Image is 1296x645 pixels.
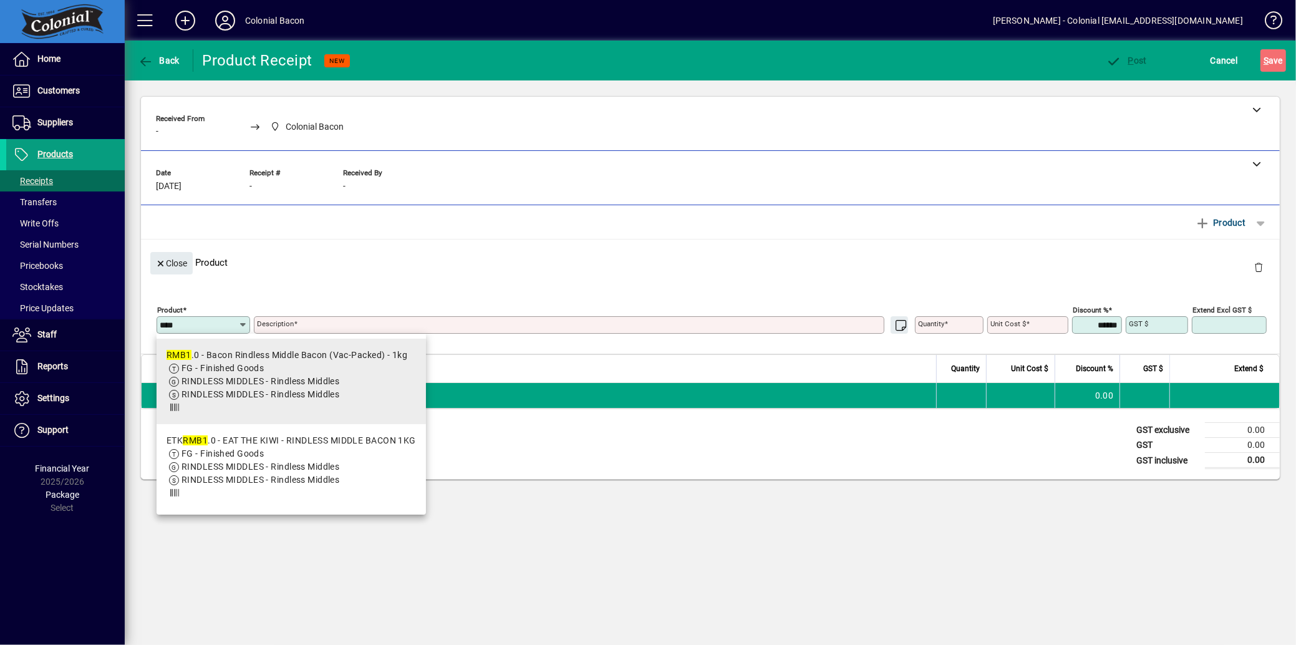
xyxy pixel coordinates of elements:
span: - [249,182,252,192]
td: 0.00 [1055,383,1119,408]
button: Post [1103,49,1150,72]
a: Pricebooks [6,255,125,276]
span: S [1264,56,1269,65]
a: Suppliers [6,107,125,138]
span: RINDLESS MIDDLES - Rindless Middles [181,389,339,399]
span: [DATE] [156,182,181,192]
span: Pricebooks [12,261,63,271]
span: Package [46,490,79,500]
span: Colonial Bacon [286,120,344,133]
button: Close [150,252,193,274]
td: GST inclusive [1130,453,1205,468]
div: .0 - Bacon Rindless Middle Bacon (Vac-Packed) - 1kg [167,349,407,362]
mat-label: Discount % [1073,306,1108,314]
button: Profile [205,9,245,32]
span: Suppliers [37,117,73,127]
button: Add [165,9,205,32]
span: Serial Numbers [12,240,79,250]
span: FG - Finished Goods [181,363,264,373]
span: P [1128,56,1134,65]
span: Support [37,425,69,435]
mat-label: Extend excl GST $ [1192,306,1252,314]
span: Price Updates [12,303,74,313]
a: Home [6,44,125,75]
mat-option: ETKRMB1.0 - EAT THE KIWI - RINDLESS MIDDLE BACON 1KG [157,424,426,510]
td: 0.00 [1205,438,1280,453]
span: Quantity [951,362,980,376]
span: Staff [37,329,57,339]
td: 0.00 [1205,423,1280,438]
span: Customers [37,85,80,95]
div: [PERSON_NAME] - Colonial [EMAIL_ADDRESS][DOMAIN_NAME] [993,11,1243,31]
td: GST [1130,438,1205,453]
div: Product [141,240,1280,285]
div: Product Receipt [203,51,312,70]
span: - [156,127,158,137]
a: Knowledge Base [1255,2,1280,43]
em: RMB1 [167,350,191,360]
span: GST $ [1143,362,1163,376]
span: ave [1264,51,1283,70]
app-page-header-button: Back [125,49,193,72]
a: Settings [6,383,125,414]
em: RMB1 [183,435,208,445]
span: RINDLESS MIDDLES - Rindless Middles [181,475,339,485]
span: Transfers [12,197,57,207]
span: Unit Cost $ [1011,362,1048,376]
span: Home [37,54,60,64]
app-page-header-button: Close [147,257,196,268]
button: Delete [1244,252,1274,282]
span: Cancel [1211,51,1238,70]
span: FG - Finished Goods [181,449,264,458]
a: Receipts [6,170,125,192]
button: Cancel [1207,49,1241,72]
a: Staff [6,319,125,351]
span: RINDLESS MIDDLES - Rindless Middles [181,462,339,472]
a: Reports [6,351,125,382]
span: Reports [37,361,68,371]
span: NEW [329,57,345,65]
span: Settings [37,393,69,403]
a: Support [6,415,125,446]
a: Price Updates [6,298,125,319]
a: Write Offs [6,213,125,234]
td: GST exclusive [1130,423,1205,438]
span: Back [138,56,180,65]
span: Extend $ [1234,362,1264,376]
div: Colonial Bacon [245,11,304,31]
span: Financial Year [36,463,90,473]
a: Customers [6,75,125,107]
app-page-header-button: Delete [1244,261,1274,273]
span: Discount % [1076,362,1113,376]
span: Receipts [12,176,53,186]
span: - [343,182,346,192]
span: Close [155,253,188,274]
span: ost [1106,56,1147,65]
button: Save [1260,49,1286,72]
span: RINDLESS MIDDLES - Rindless Middles [181,376,339,386]
span: Write Offs [12,218,59,228]
a: Transfers [6,192,125,213]
mat-label: GST $ [1129,319,1148,328]
a: Serial Numbers [6,234,125,255]
div: ETK .0 - EAT THE KIWI - RINDLESS MIDDLE BACON 1KG [167,434,416,447]
span: Products [37,149,73,159]
td: 0.00 [1205,453,1280,468]
mat-label: Quantity [918,319,944,328]
mat-label: Unit Cost $ [990,319,1026,328]
mat-option: RMB1.0 - Bacon Rindless Middle Bacon (Vac-Packed) - 1kg [157,339,426,424]
span: Colonial Bacon [267,119,349,135]
span: Stocktakes [12,282,63,292]
a: Stocktakes [6,276,125,298]
mat-label: Description [257,319,294,328]
mat-label: Product [157,306,183,314]
button: Back [135,49,183,72]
